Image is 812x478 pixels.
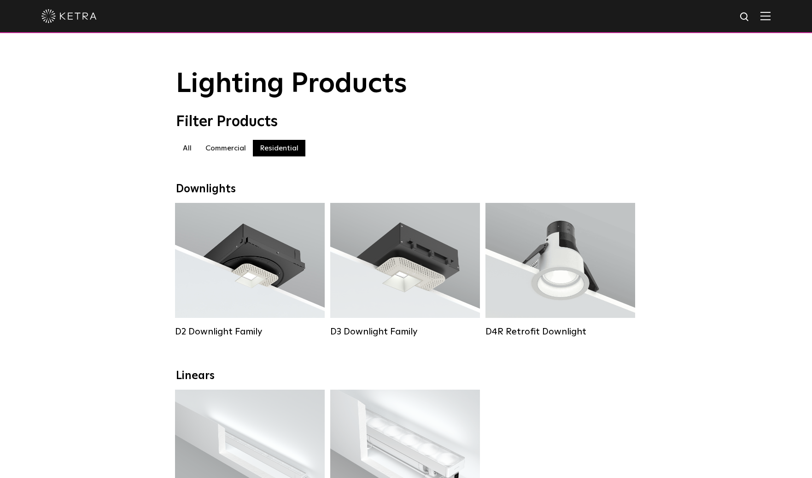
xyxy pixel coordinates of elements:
div: D4R Retrofit Downlight [485,326,635,337]
label: Commercial [199,140,253,156]
a: D4R Retrofit Downlight Lumen Output:800Colors:White / BlackBeam Angles:15° / 25° / 40° / 60°Watta... [485,203,635,339]
div: Linears [176,369,637,383]
a: D2 Downlight Family Lumen Output:1200Colors:White / Black / Gloss Black / Silver / Bronze / Silve... [175,203,325,339]
img: Hamburger%20Nav.svg [760,12,771,20]
img: ketra-logo-2019-white [41,9,97,23]
a: D3 Downlight Family Lumen Output:700 / 900 / 1100Colors:White / Black / Silver / Bronze / Paintab... [330,203,480,339]
span: Lighting Products [176,70,407,98]
label: All [176,140,199,156]
div: Filter Products [176,113,637,131]
div: D3 Downlight Family [330,326,480,337]
img: search icon [739,12,751,23]
label: Residential [253,140,305,156]
div: Downlights [176,183,637,196]
div: D2 Downlight Family [175,326,325,337]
